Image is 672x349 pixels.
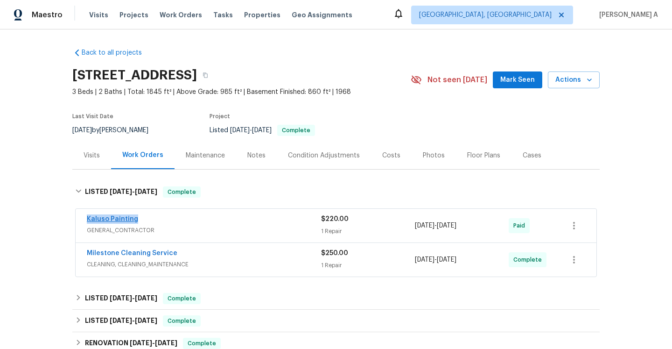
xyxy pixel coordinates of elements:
[110,188,132,195] span: [DATE]
[500,74,535,86] span: Mark Seen
[130,340,152,346] span: [DATE]
[110,188,157,195] span: -
[72,48,162,57] a: Back to all projects
[72,177,600,207] div: LISTED [DATE]-[DATE]Complete
[321,261,415,270] div: 1 Repair
[184,339,220,348] span: Complete
[595,10,658,20] span: [PERSON_NAME] A
[437,256,456,263] span: [DATE]
[164,316,200,326] span: Complete
[72,127,92,134] span: [DATE]
[72,125,160,136] div: by [PERSON_NAME]
[513,221,529,230] span: Paid
[247,151,266,160] div: Notes
[110,317,132,324] span: [DATE]
[119,10,148,20] span: Projects
[186,151,225,160] div: Maintenance
[437,222,456,229] span: [DATE]
[213,12,233,18] span: Tasks
[85,315,157,327] h6: LISTED
[230,127,272,134] span: -
[493,71,542,89] button: Mark Seen
[85,338,177,349] h6: RENOVATION
[523,151,541,160] div: Cases
[84,151,100,160] div: Visits
[87,260,321,269] span: CLEANING, CLEANING_MAINTENANCE
[321,227,415,236] div: 1 Repair
[72,287,600,310] div: LISTED [DATE]-[DATE]Complete
[130,340,177,346] span: -
[160,10,202,20] span: Work Orders
[32,10,63,20] span: Maestro
[423,151,445,160] div: Photos
[135,317,157,324] span: [DATE]
[415,255,456,264] span: -
[292,10,352,20] span: Geo Assignments
[164,294,200,303] span: Complete
[288,151,360,160] div: Condition Adjustments
[110,295,157,301] span: -
[72,87,411,97] span: 3 Beds | 2 Baths | Total: 1845 ft² | Above Grade: 985 ft² | Basement Finished: 860 ft² | 1968
[85,186,157,198] h6: LISTED
[110,317,157,324] span: -
[415,221,456,230] span: -
[548,71,600,89] button: Actions
[252,127,272,134] span: [DATE]
[415,222,434,229] span: [DATE]
[164,187,200,197] span: Complete
[210,127,315,134] span: Listed
[244,10,280,20] span: Properties
[197,67,214,84] button: Copy Address
[415,256,434,263] span: [DATE]
[155,340,177,346] span: [DATE]
[321,216,349,222] span: $220.00
[87,250,177,256] a: Milestone Cleaning Service
[87,216,138,222] a: Kaluso Painting
[72,310,600,332] div: LISTED [DATE]-[DATE]Complete
[87,226,321,235] span: GENERAL_CONTRACTOR
[419,10,552,20] span: [GEOGRAPHIC_DATA], [GEOGRAPHIC_DATA]
[467,151,500,160] div: Floor Plans
[382,151,400,160] div: Costs
[122,150,163,160] div: Work Orders
[513,255,546,264] span: Complete
[210,114,230,119] span: Project
[427,75,487,85] span: Not seen [DATE]
[72,71,197,80] h2: [STREET_ADDRESS]
[321,250,348,256] span: $250.00
[230,127,250,134] span: [DATE]
[555,74,592,86] span: Actions
[135,188,157,195] span: [DATE]
[85,293,157,304] h6: LISTED
[72,114,113,119] span: Last Visit Date
[278,128,314,133] span: Complete
[89,10,108,20] span: Visits
[135,295,157,301] span: [DATE]
[110,295,132,301] span: [DATE]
